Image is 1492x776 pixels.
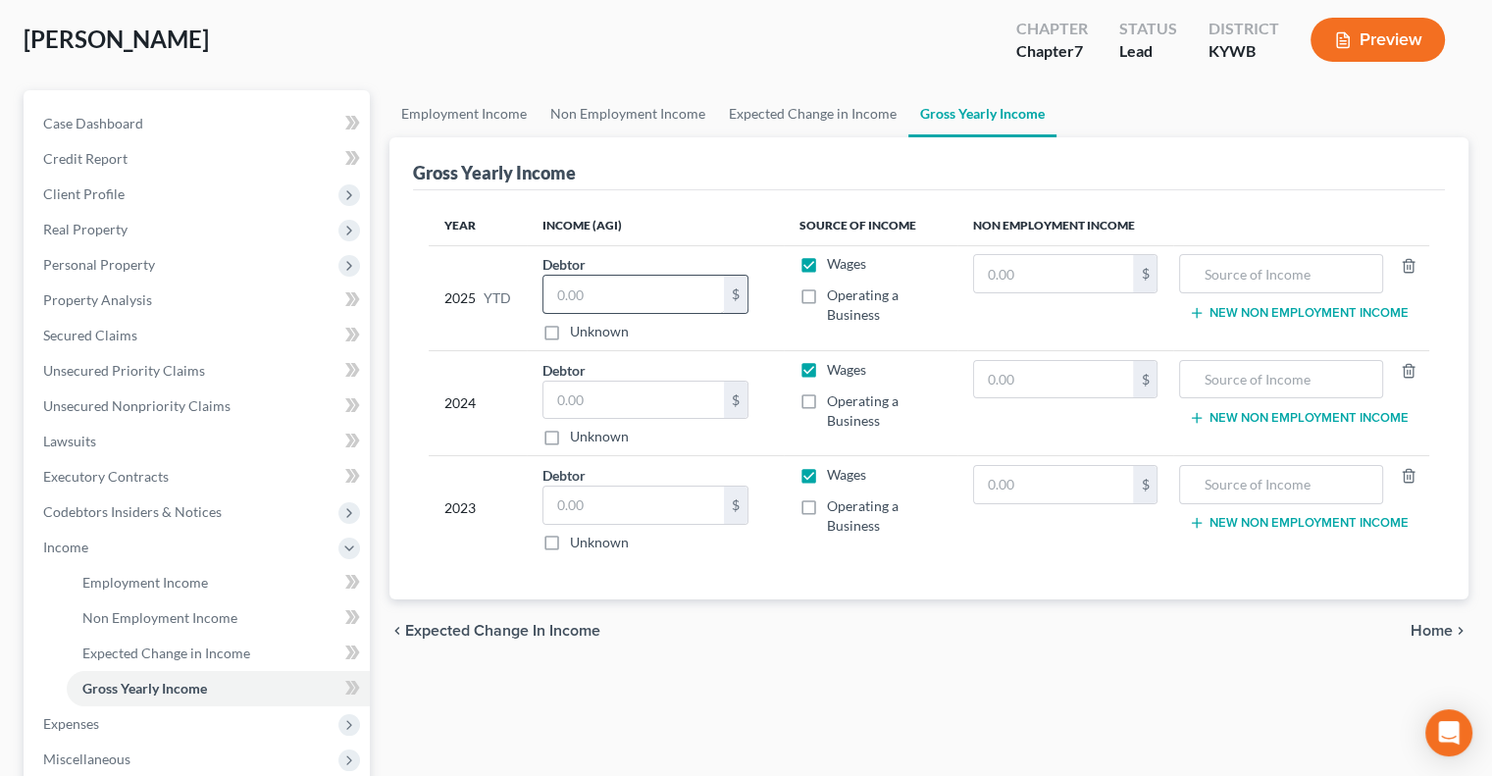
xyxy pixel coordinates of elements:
a: Executory Contracts [27,459,370,494]
span: Employment Income [82,574,208,591]
div: KYWB [1209,40,1279,63]
label: Unknown [570,427,629,446]
span: [PERSON_NAME] [24,25,209,53]
span: Miscellaneous [43,750,130,767]
span: Real Property [43,221,128,237]
span: Home [1411,623,1453,639]
a: Employment Income [389,90,539,137]
th: Year [429,206,527,245]
a: Property Analysis [27,283,370,318]
input: Source of Income [1190,255,1371,292]
span: Expected Change in Income [82,645,250,661]
input: 0.00 [543,487,724,524]
i: chevron_right [1453,623,1468,639]
th: Source of Income [784,206,956,245]
span: Non Employment Income [82,609,237,626]
span: 7 [1074,41,1083,60]
div: 2025 [444,254,511,341]
button: New Non Employment Income [1189,410,1408,426]
label: Unknown [570,322,629,341]
input: 0.00 [974,255,1134,292]
span: Credit Report [43,150,128,167]
th: Non Employment Income [957,206,1429,245]
button: chevron_left Expected Change in Income [389,623,600,639]
label: Unknown [570,533,629,552]
div: 2023 [444,465,511,552]
span: Wages [827,255,866,272]
button: Preview [1311,18,1445,62]
a: Employment Income [67,565,370,600]
span: Secured Claims [43,327,137,343]
div: Open Intercom Messenger [1425,709,1472,756]
span: Operating a Business [827,392,899,429]
a: Expected Change in Income [67,636,370,671]
span: YTD [484,288,511,308]
a: Expected Change in Income [717,90,908,137]
div: Lead [1119,40,1177,63]
div: 2024 [444,360,511,447]
button: New Non Employment Income [1189,305,1408,321]
span: Unsecured Priority Claims [43,362,205,379]
span: Operating a Business [827,286,899,323]
span: Income [43,539,88,555]
span: Lawsuits [43,433,96,449]
span: Client Profile [43,185,125,202]
a: Gross Yearly Income [67,671,370,706]
span: Operating a Business [827,497,899,534]
input: 0.00 [543,276,724,313]
div: Status [1119,18,1177,40]
span: Gross Yearly Income [82,680,207,697]
div: $ [1133,466,1157,503]
div: $ [724,276,747,313]
input: Source of Income [1190,361,1371,398]
span: Unsecured Nonpriority Claims [43,397,231,414]
input: 0.00 [543,382,724,419]
label: Debtor [542,465,586,486]
div: $ [724,487,747,524]
th: Income (AGI) [527,206,784,245]
button: New Non Employment Income [1189,515,1408,531]
div: $ [1133,361,1157,398]
a: Gross Yearly Income [908,90,1056,137]
button: Home chevron_right [1411,623,1468,639]
a: Lawsuits [27,424,370,459]
a: Case Dashboard [27,106,370,141]
div: Chapter [1016,40,1088,63]
span: Personal Property [43,256,155,273]
a: Unsecured Nonpriority Claims [27,388,370,424]
a: Secured Claims [27,318,370,353]
span: Wages [827,466,866,483]
div: Gross Yearly Income [413,161,576,184]
span: Case Dashboard [43,115,143,131]
i: chevron_left [389,623,405,639]
span: Executory Contracts [43,468,169,485]
div: District [1209,18,1279,40]
a: Non Employment Income [539,90,717,137]
span: Wages [827,361,866,378]
span: Expenses [43,715,99,732]
div: $ [724,382,747,419]
a: Credit Report [27,141,370,177]
span: Expected Change in Income [405,623,600,639]
a: Unsecured Priority Claims [27,353,370,388]
input: Source of Income [1190,466,1371,503]
div: Chapter [1016,18,1088,40]
span: Codebtors Insiders & Notices [43,503,222,520]
span: Property Analysis [43,291,152,308]
a: Non Employment Income [67,600,370,636]
div: $ [1133,255,1157,292]
label: Debtor [542,360,586,381]
label: Debtor [542,254,586,275]
input: 0.00 [974,361,1134,398]
input: 0.00 [974,466,1134,503]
